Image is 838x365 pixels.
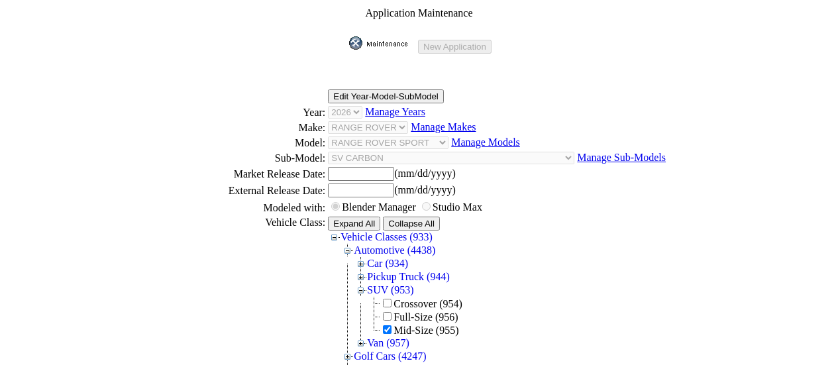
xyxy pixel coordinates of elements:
span: Full-Size (956) [393,311,458,323]
a: Manage Years [365,106,425,117]
label: Blender Manager [342,201,416,213]
img: Collapse SUV (953) [354,284,367,297]
img: Expand Pickup Truck (944) [354,270,367,284]
a: Manage Sub-Models [577,152,666,163]
input: Edit Year-Model-SubModel [328,89,444,103]
input: New Application [418,40,492,54]
td: Make: [172,121,326,134]
img: Expand Car (934) [354,257,367,270]
a: Van (957) [367,337,409,348]
span: Mid-Size (955) [393,325,458,336]
td: Application Maintenance [172,7,666,20]
a: Automotive (4438) [354,244,435,256]
td: External Release Date: [172,183,326,198]
img: Collapse Vehicle Classes (933) [328,231,340,244]
td: Modeled with: [172,199,326,215]
td: (mm/dd/yyyy) [327,183,666,198]
td: Sub-Model: [172,151,326,165]
a: Manage Models [451,136,520,148]
td: Market Release Date: [172,166,326,182]
td: Year: [172,105,326,119]
a: SUV (953) [367,284,413,295]
td: Model: [172,136,326,150]
img: Expand Van (957) [354,337,367,350]
img: maint.gif [349,36,415,50]
a: Manage Makes [411,121,476,132]
a: Vehicle Classes (933) [340,231,433,242]
img: Expand Golf Cars (4247) [341,350,354,363]
span: Crossover (954) [393,298,462,309]
input: Expand All [328,217,380,231]
a: Pickup Truck (944) [367,271,449,282]
td: (mm/dd/yyyy) [327,166,666,182]
a: Car (934) [367,258,408,269]
img: Collapse Automotive (4438) [341,244,354,257]
input: Collapse All [383,217,440,231]
a: Golf Cars (4247) [354,350,426,362]
label: Studio Max [433,201,482,213]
